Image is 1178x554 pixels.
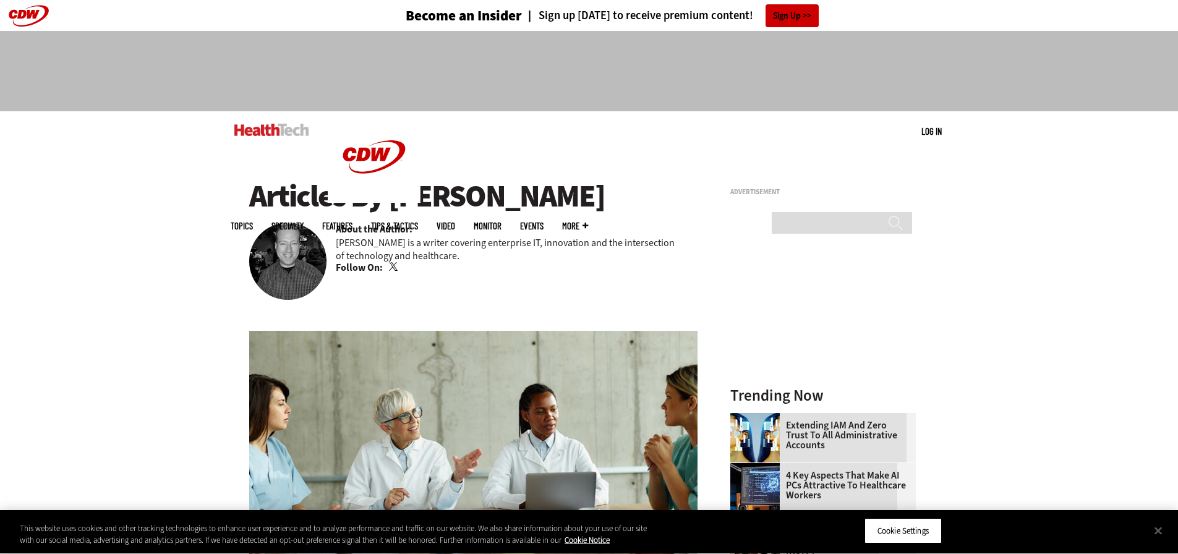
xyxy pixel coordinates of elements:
[730,388,916,403] h3: Trending Now
[730,413,786,423] a: abstract image of woman with pixelated face
[371,221,418,231] a: Tips & Tactics
[730,420,908,450] a: Extending IAM and Zero Trust to All Administrative Accounts
[336,236,698,262] p: [PERSON_NAME] is a writer covering enterprise IT, innovation and the intersection of technology a...
[730,463,780,513] img: Desktop monitor with brain AI concept
[389,262,400,272] a: Twitter
[565,535,610,546] a: More information about your privacy
[474,221,502,231] a: MonITor
[271,221,304,231] span: Specialty
[437,221,455,231] a: Video
[322,221,352,231] a: Features
[359,9,522,23] a: Become an Insider
[406,9,522,23] h3: Become an Insider
[730,413,780,462] img: abstract image of woman with pixelated face
[921,126,942,137] a: Log in
[766,4,819,27] a: Sign Up
[231,221,253,231] span: Topics
[730,463,786,473] a: Desktop monitor with brain AI concept
[249,223,327,300] img: Brian Horowitz
[234,124,309,136] img: Home
[562,221,588,231] span: More
[336,261,383,275] b: Follow On:
[328,193,420,206] a: CDW
[520,221,544,231] a: Events
[522,10,753,22] a: Sign up [DATE] to receive premium content!
[921,125,942,138] div: User menu
[1145,517,1172,544] button: Close
[20,522,648,547] div: This website uses cookies and other tracking technologies to enhance user experience and to analy...
[364,43,814,99] iframe: advertisement
[730,200,916,355] iframe: advertisement
[328,111,420,203] img: Home
[730,471,908,500] a: 4 Key Aspects That Make AI PCs Attractive to Healthcare Workers
[864,518,942,544] button: Cookie Settings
